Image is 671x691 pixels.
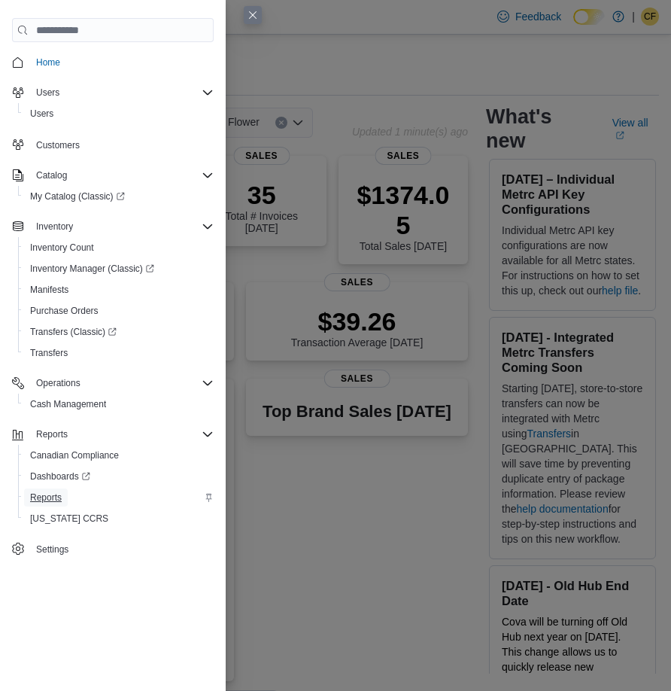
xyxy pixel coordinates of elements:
button: [US_STATE] CCRS [18,508,220,529]
span: Transfers [24,344,214,362]
button: Reports [30,425,74,443]
span: Washington CCRS [24,510,214,528]
span: Users [30,84,214,102]
span: Home [30,53,214,72]
button: Home [6,51,220,73]
span: Purchase Orders [30,305,99,317]
span: Transfers [30,347,68,359]
span: Cash Management [30,398,106,410]
span: Transfers (Classic) [24,323,214,341]
span: Inventory Manager (Classic) [24,260,214,278]
span: Canadian Compliance [30,449,119,461]
a: [US_STATE] CCRS [24,510,114,528]
a: Home [30,53,66,72]
a: Transfers [24,344,74,362]
span: Reports [30,492,62,504]
span: Home [36,56,60,68]
span: Customers [36,139,80,151]
span: Transfers (Classic) [30,326,117,338]
button: Manifests [18,279,220,300]
span: Dashboards [30,470,90,482]
a: Inventory Manager (Classic) [24,260,160,278]
a: My Catalog (Classic) [24,187,131,205]
nav: Complex example [12,45,214,563]
button: Users [6,82,220,103]
span: Settings [30,540,214,559]
span: Inventory [36,221,73,233]
button: Inventory [6,216,220,237]
a: Inventory Count [24,239,100,257]
span: Inventory Count [24,239,214,257]
a: Cash Management [24,395,112,413]
a: Transfers (Classic) [18,321,220,342]
span: Manifests [24,281,214,299]
a: Inventory Manager (Classic) [18,258,220,279]
span: Inventory [30,218,214,236]
a: Dashboards [24,467,96,486]
a: Purchase Orders [24,302,105,320]
a: Canadian Compliance [24,446,125,464]
button: Catalog [30,166,73,184]
span: Reports [24,489,214,507]
button: Catalog [6,165,220,186]
button: Purchase Orders [18,300,220,321]
span: Inventory Manager (Classic) [30,263,154,275]
a: Customers [30,136,86,154]
span: Inventory Count [30,242,94,254]
button: Users [18,103,220,124]
span: Purchase Orders [24,302,214,320]
span: [US_STATE] CCRS [30,513,108,525]
span: Canadian Compliance [24,446,214,464]
span: Customers [30,135,214,154]
a: Manifests [24,281,74,299]
span: Users [30,108,53,120]
a: My Catalog (Classic) [18,186,220,207]
button: Cash Management [18,394,220,415]
span: Reports [30,425,214,443]
span: Dashboards [24,467,214,486]
a: Users [24,105,59,123]
span: Catalog [30,166,214,184]
span: Manifests [30,284,68,296]
span: Cash Management [24,395,214,413]
button: Canadian Compliance [18,445,220,466]
button: Users [30,84,65,102]
span: Operations [36,377,80,389]
button: Transfers [18,342,220,364]
button: Reports [6,424,220,445]
a: Settings [30,540,74,559]
button: Customers [6,133,220,155]
a: Dashboards [18,466,220,487]
button: Settings [6,538,220,560]
span: Catalog [36,169,67,181]
span: My Catalog (Classic) [30,190,125,202]
a: Reports [24,489,68,507]
button: Inventory Count [18,237,220,258]
button: Operations [6,373,220,394]
span: My Catalog (Classic) [24,187,214,205]
span: Operations [30,374,214,392]
span: Settings [36,543,68,556]
button: Operations [30,374,87,392]
button: Reports [18,487,220,508]
a: Transfers (Classic) [24,323,123,341]
span: Users [24,105,214,123]
span: Reports [36,428,68,440]
button: Close this dialog [244,6,262,24]
button: Inventory [30,218,79,236]
span: Users [36,87,59,99]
